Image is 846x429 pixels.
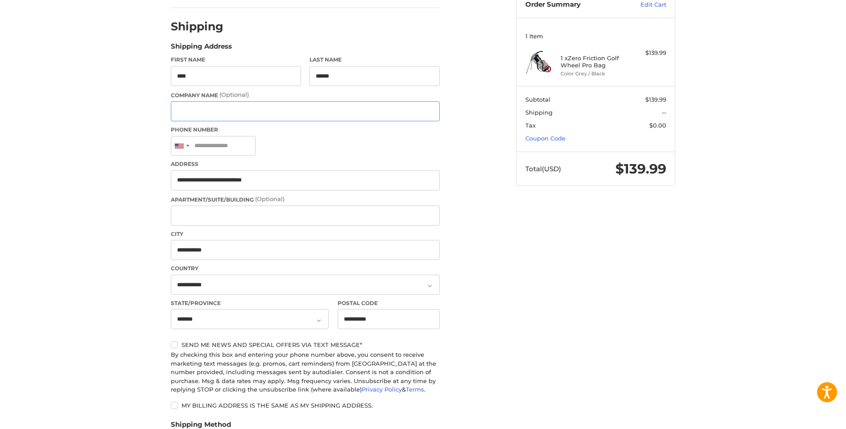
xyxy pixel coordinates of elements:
[561,70,629,78] li: Color Grey / Black
[171,264,440,272] label: Country
[219,91,249,98] small: (Optional)
[772,405,846,429] iframe: Google Customer Reviews
[255,195,285,202] small: (Optional)
[621,0,666,9] a: Edit Cart
[525,135,565,142] a: Coupon Code
[525,109,553,116] span: Shipping
[171,160,440,168] label: Address
[406,386,424,393] a: Terms
[171,41,232,56] legend: Shipping Address
[171,20,223,33] h2: Shipping
[649,122,666,129] span: $0.00
[525,165,561,173] span: Total (USD)
[525,0,621,9] h3: Order Summary
[362,386,402,393] a: Privacy Policy
[171,56,301,64] label: First Name
[171,230,440,238] label: City
[662,109,666,116] span: --
[171,351,440,394] div: By checking this box and entering your phone number above, you consent to receive marketing text ...
[171,136,192,156] div: United States: +1
[171,91,440,99] label: Company Name
[171,126,440,134] label: Phone Number
[171,341,440,348] label: Send me news and special offers via text message*
[645,96,666,103] span: $139.99
[525,96,550,103] span: Subtotal
[525,122,536,129] span: Tax
[561,54,629,69] h4: 1 x Zero Friction Golf Wheel Pro Bag
[310,56,440,64] label: Last Name
[631,49,666,58] div: $139.99
[615,161,666,177] span: $139.99
[171,299,329,307] label: State/Province
[525,33,666,40] h3: 1 Item
[171,402,440,409] label: My billing address is the same as my shipping address.
[171,195,440,204] label: Apartment/Suite/Building
[338,299,440,307] label: Postal Code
